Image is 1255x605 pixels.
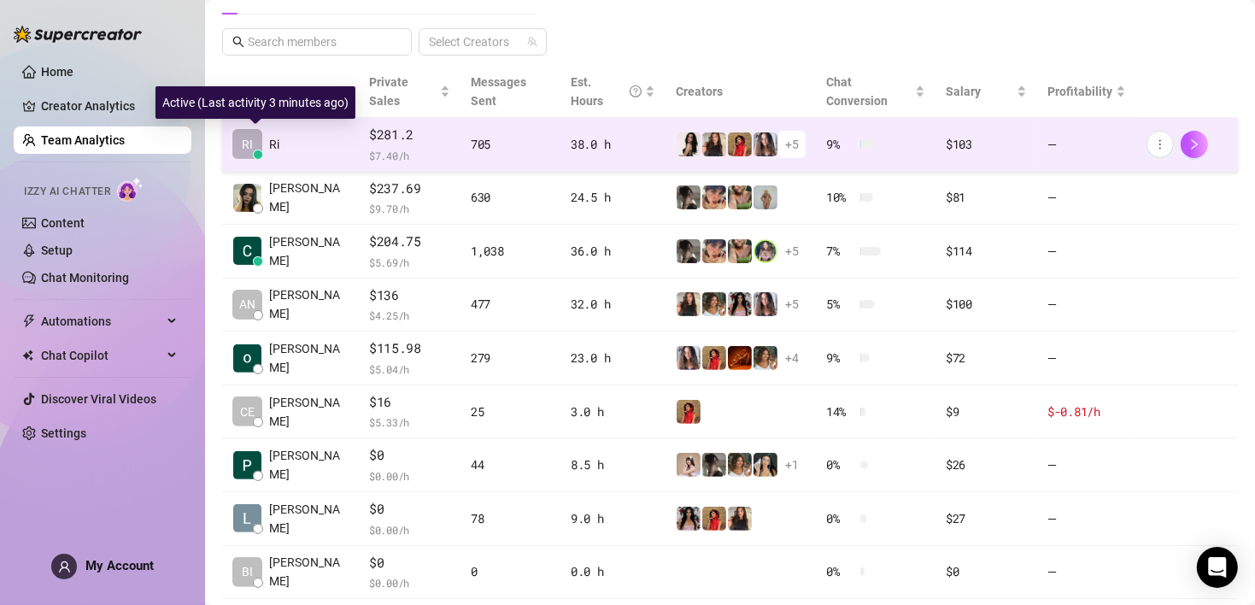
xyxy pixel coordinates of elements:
[826,188,853,207] span: 10 %
[471,402,550,421] div: 25
[41,216,85,230] a: Content
[242,562,253,581] span: BI
[677,239,701,263] img: daiisyjane
[666,66,816,118] th: Creators
[946,85,981,98] span: Salary
[702,346,726,370] img: bellatendresse
[369,232,450,252] span: $204.75
[369,361,450,378] span: $ 5.04 /h
[233,344,261,373] img: Krish
[826,562,853,581] span: 0 %
[369,445,450,466] span: $0
[369,307,450,324] span: $ 4.25 /h
[826,75,888,108] span: Chat Conversion
[41,308,162,335] span: Automations
[754,292,777,316] img: aurorahaze
[754,453,777,477] img: badbree-shoe_lab
[571,509,655,528] div: 9.0 h
[269,232,349,270] span: [PERSON_NAME]
[946,295,1027,314] div: $100
[785,349,799,367] span: + 4
[946,509,1027,528] div: $27
[527,37,537,47] span: team
[946,562,1027,581] div: $0
[471,188,550,207] div: 630
[946,242,1027,261] div: $114
[702,132,726,156] img: diandradelgado
[1037,546,1136,600] td: —
[24,184,110,200] span: Izzy AI Chatter
[369,179,450,199] span: $237.69
[826,509,853,528] span: 0 %
[58,561,71,573] span: user
[471,242,550,261] div: 1,038
[571,455,655,474] div: 8.5 h
[1037,118,1136,172] td: —
[826,135,853,154] span: 9 %
[155,86,355,119] div: Active (Last activity 3 minutes ago)
[702,292,726,316] img: i_want_candy
[369,467,450,485] span: $ 0.00 /h
[728,507,752,531] img: diandradelgado
[369,147,450,164] span: $ 7.40 /h
[702,453,726,477] img: daiisyjane
[269,500,349,537] span: [PERSON_NAME]
[239,295,255,314] span: AN
[269,285,349,323] span: [PERSON_NAME]
[946,455,1027,474] div: $26
[826,242,853,261] span: 7 %
[369,125,450,145] span: $281.2
[1037,279,1136,332] td: —
[677,453,701,477] img: anaxmei
[785,135,799,154] span: + 5
[117,177,144,202] img: AI Chatter
[41,92,178,120] a: Creator Analytics
[826,455,853,474] span: 0 %
[41,133,125,147] a: Team Analytics
[571,402,655,421] div: 3.0 h
[677,185,701,209] img: daiisyjane
[41,65,73,79] a: Home
[369,414,450,431] span: $ 5.33 /h
[1188,138,1200,150] span: right
[1154,138,1166,150] span: more
[14,26,142,43] img: logo-BBDzfeDw.svg
[269,135,279,154] span: Ri
[233,451,261,479] img: Paige
[471,75,526,108] span: Messages Sent
[369,254,450,271] span: $ 5.69 /h
[240,402,255,421] span: CE
[728,239,752,263] img: dreamsofleana
[728,346,752,370] img: vipchocolate
[269,553,349,590] span: [PERSON_NAME]
[41,426,86,440] a: Settings
[242,135,253,154] span: RI
[785,455,799,474] span: + 1
[946,402,1027,421] div: $9
[41,271,129,285] a: Chat Monitoring
[222,66,359,118] th: Name
[269,393,349,431] span: [PERSON_NAME]
[946,135,1027,154] div: $103
[471,295,550,314] div: 477
[728,185,752,209] img: dreamsofleana
[41,244,73,257] a: Setup
[728,453,752,477] img: i_want_candy
[369,499,450,520] span: $0
[702,507,726,531] img: bellatendresse
[269,179,349,216] span: [PERSON_NAME]
[677,346,701,370] img: aurorahaze
[1197,547,1238,588] div: Open Intercom Messenger
[248,32,388,51] input: Search members
[826,349,853,367] span: 9 %
[471,135,550,154] div: 705
[826,402,853,421] span: 14 %
[1037,438,1136,492] td: —
[677,132,701,156] img: ChloeLove
[369,338,450,359] span: $115.98
[232,36,244,48] span: search
[369,200,450,217] span: $ 9.70 /h
[22,349,33,361] img: Chat Copilot
[471,509,550,528] div: 78
[728,292,752,316] img: empress.venus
